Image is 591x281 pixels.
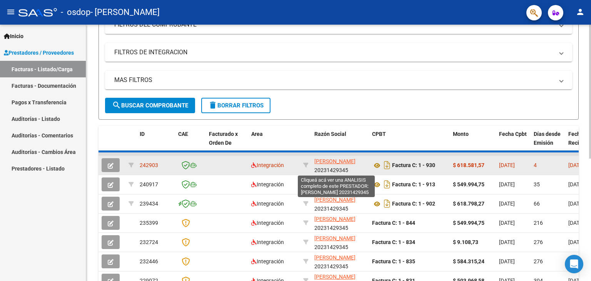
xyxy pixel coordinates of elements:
span: Area [251,131,263,137]
div: Open Intercom Messenger [565,255,583,273]
span: ID [140,131,145,137]
strong: $ 584.315,24 [453,258,484,264]
span: 240917 [140,181,158,187]
span: - osdop [61,4,90,21]
span: Razón Social [314,131,346,137]
strong: $ 618.581,57 [453,162,484,168]
span: Integración [251,162,284,168]
i: Descargar documento [382,197,392,210]
datatable-header-cell: CAE [175,126,206,160]
span: 4 [534,162,537,168]
span: 242903 [140,162,158,168]
i: Descargar documento [382,159,392,171]
strong: $ 9.108,73 [453,239,478,245]
span: 276 [534,239,543,245]
datatable-header-cell: Area [248,126,300,160]
mat-expansion-panel-header: FILTROS DE INTEGRACION [105,43,572,62]
span: [PERSON_NAME] [314,274,356,280]
span: Buscar Comprobante [112,102,188,109]
span: Fecha Cpbt [499,131,527,137]
span: [DATE] [568,201,584,207]
div: 20231429345 [314,157,366,173]
mat-panel-title: MAS FILTROS [114,76,554,84]
span: [DATE] [568,239,584,245]
datatable-header-cell: Facturado x Orden De [206,126,248,160]
span: [PERSON_NAME] [314,254,356,261]
strong: Factura C: 1 - 902 [392,201,435,207]
div: 20231429345 [314,234,366,250]
span: 232446 [140,258,158,264]
span: Borrar Filtros [208,102,264,109]
span: Integración [251,220,284,226]
span: - [PERSON_NAME] [90,4,160,21]
div: 20231429345 [314,196,366,212]
strong: Factura C: 1 - 834 [372,239,415,245]
span: [DATE] [499,239,515,245]
mat-icon: menu [6,7,15,17]
span: [PERSON_NAME] [314,235,356,241]
span: [DATE] [499,181,515,187]
span: [PERSON_NAME] [314,177,356,184]
div: 20231429345 [314,176,366,192]
span: 232724 [140,239,158,245]
span: 239434 [140,201,158,207]
i: Descargar documento [382,178,392,191]
datatable-header-cell: Monto [450,126,496,160]
span: [DATE] [568,181,584,187]
strong: Factura C: 1 - 913 [392,182,435,188]
span: [DATE] [499,258,515,264]
span: 66 [534,201,540,207]
strong: $ 618.798,27 [453,201,484,207]
span: Integración [251,239,284,245]
mat-icon: delete [208,100,217,110]
span: Facturado x Orden De [209,131,238,146]
strong: $ 549.994,75 [453,181,484,187]
span: CPBT [372,131,386,137]
span: [DATE] [568,220,584,226]
span: Integración [251,201,284,207]
span: [PERSON_NAME] [314,158,356,164]
div: 20231429345 [314,215,366,231]
span: Fecha Recibido [568,131,590,146]
datatable-header-cell: Fecha Cpbt [496,126,531,160]
mat-expansion-panel-header: MAS FILTROS [105,71,572,89]
mat-panel-title: FILTROS DE INTEGRACION [114,48,554,57]
strong: Factura C: 1 - 835 [372,258,415,264]
span: Días desde Emisión [534,131,561,146]
strong: $ 549.994,75 [453,220,484,226]
span: [PERSON_NAME] [314,216,356,222]
datatable-header-cell: Razón Social [311,126,369,160]
datatable-header-cell: ID [137,126,175,160]
span: Inicio [4,32,23,40]
span: Integración [251,181,284,187]
span: Prestadores / Proveedores [4,49,74,57]
span: Integración [251,258,284,264]
mat-icon: person [576,7,585,17]
span: [PERSON_NAME] [314,197,356,203]
span: 235399 [140,220,158,226]
button: Borrar Filtros [201,98,270,113]
span: [DATE] [499,220,515,226]
mat-icon: search [112,100,121,110]
datatable-header-cell: CPBT [369,126,450,160]
strong: Factura C: 1 - 844 [372,220,415,226]
button: Buscar Comprobante [105,98,195,113]
span: Monto [453,131,469,137]
strong: Factura C: 1 - 930 [392,162,435,169]
datatable-header-cell: Días desde Emisión [531,126,565,160]
div: 20231429345 [314,253,366,269]
span: 216 [534,220,543,226]
span: 276 [534,258,543,264]
span: [DATE] [499,162,515,168]
span: [DATE] [568,162,584,168]
span: 35 [534,181,540,187]
span: CAE [178,131,188,137]
span: [DATE] [499,201,515,207]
